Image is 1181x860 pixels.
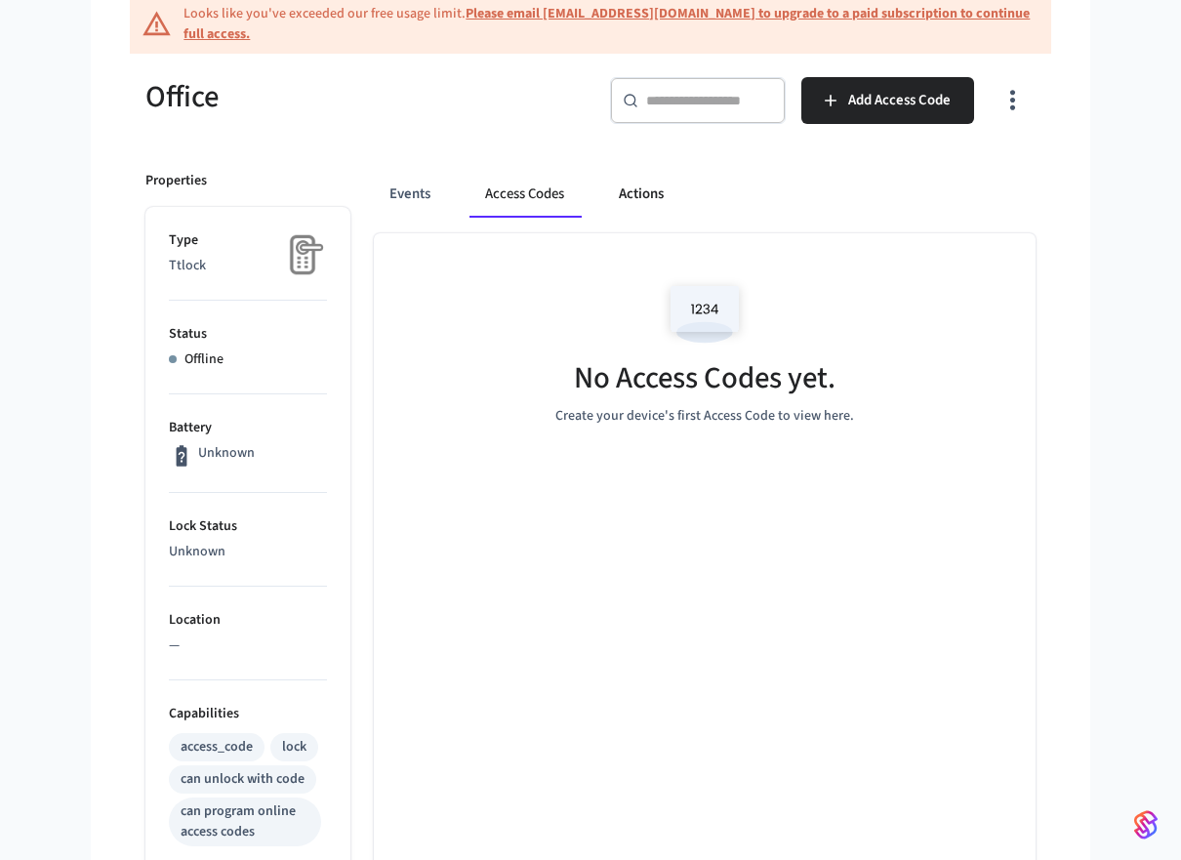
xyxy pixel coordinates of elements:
[169,516,327,537] p: Lock Status
[169,230,327,251] p: Type
[278,230,327,279] img: Placeholder Lock Image
[183,4,1051,45] div: Looks like you've exceeded our free usage limit.
[181,769,305,790] div: can unlock with code
[603,171,679,218] button: Actions
[661,272,749,355] img: Access Codes Empty State
[169,542,327,562] p: Unknown
[181,801,309,842] div: can program online access codes
[198,443,255,464] p: Unknown
[181,737,253,758] div: access_code
[169,704,327,724] p: Capabilities
[282,737,306,758] div: lock
[574,358,835,398] h5: No Access Codes yet.
[169,256,327,276] p: Ttlock
[145,77,579,117] h5: Office
[169,610,327,631] p: Location
[184,349,224,370] p: Offline
[374,171,1036,218] div: ant example
[374,171,446,218] button: Events
[801,77,974,124] button: Add Access Code
[183,4,1030,44] a: Please email [EMAIL_ADDRESS][DOMAIN_NAME] to upgrade to a paid subscription to continue full access.
[145,171,207,191] p: Properties
[169,635,327,656] p: —
[555,406,854,427] p: Create your device's first Access Code to view here.
[469,171,580,218] button: Access Codes
[169,324,327,345] p: Status
[169,418,327,438] p: Battery
[1134,809,1158,840] img: SeamLogoGradient.69752ec5.svg
[848,88,951,113] span: Add Access Code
